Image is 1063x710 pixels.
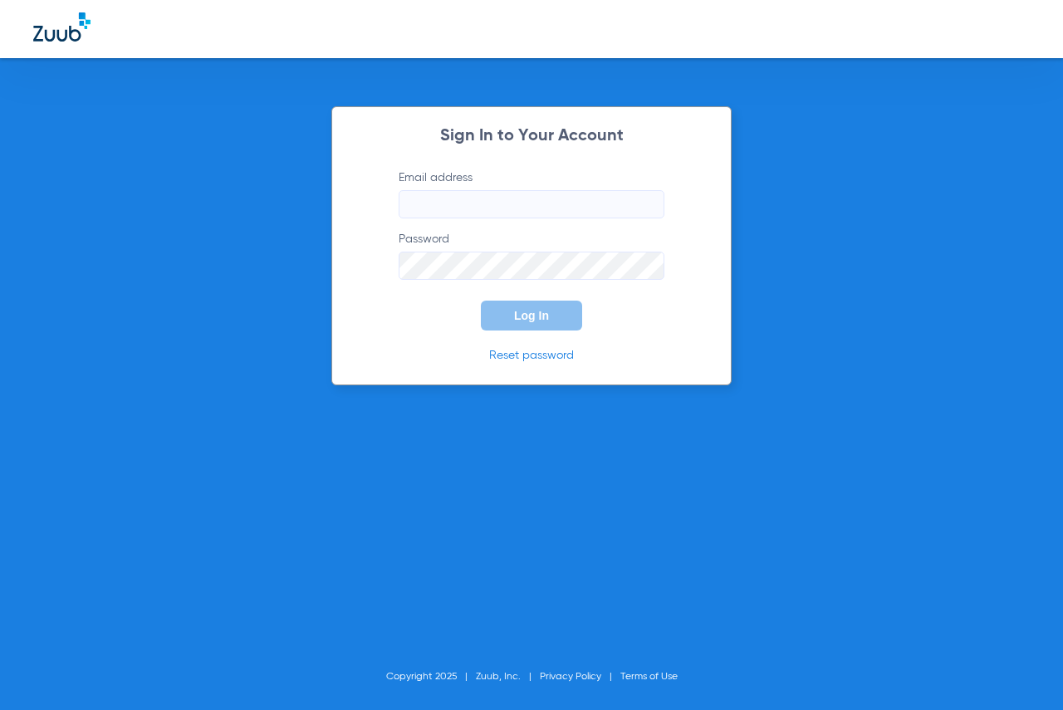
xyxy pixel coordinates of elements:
[399,252,664,280] input: Password
[374,128,689,144] h2: Sign In to Your Account
[399,231,664,280] label: Password
[476,668,540,685] li: Zuub, Inc.
[399,169,664,218] label: Email address
[33,12,91,42] img: Zuub Logo
[386,668,476,685] li: Copyright 2025
[540,672,601,682] a: Privacy Policy
[514,309,549,322] span: Log In
[481,301,582,331] button: Log In
[399,190,664,218] input: Email address
[489,350,574,361] a: Reset password
[620,672,678,682] a: Terms of Use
